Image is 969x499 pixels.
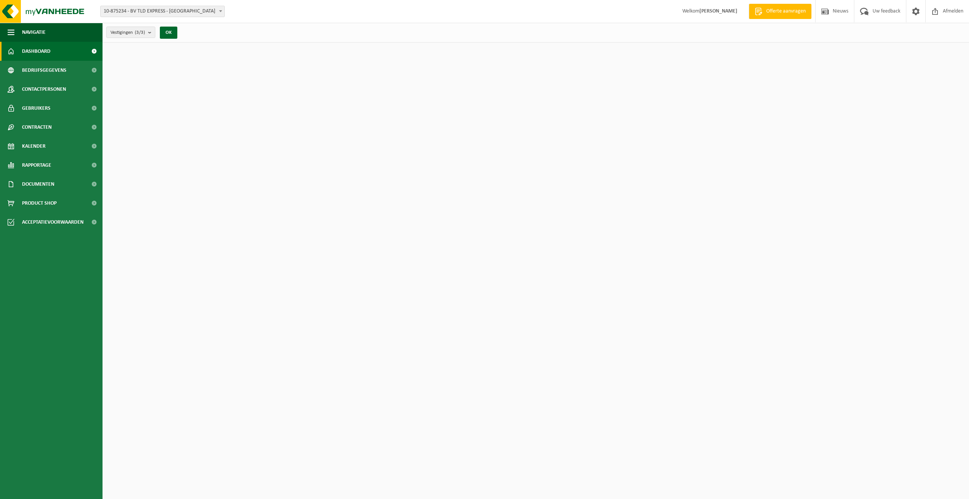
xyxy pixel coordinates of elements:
span: Offerte aanvragen [764,8,808,15]
span: Gebruikers [22,99,51,118]
span: Dashboard [22,42,51,61]
span: Contracten [22,118,52,137]
strong: [PERSON_NAME] [699,8,737,14]
span: Navigatie [22,23,46,42]
a: Offerte aanvragen [749,4,811,19]
span: Rapportage [22,156,51,175]
span: Contactpersonen [22,80,66,99]
span: Product Shop [22,194,57,213]
span: Acceptatievoorwaarden [22,213,84,232]
count: (3/3) [135,30,145,35]
span: Bedrijfsgegevens [22,61,66,80]
span: Kalender [22,137,46,156]
span: 10-875234 - BV TLD EXPRESS - ROOSDAAL [100,6,225,17]
span: Documenten [22,175,54,194]
span: Vestigingen [110,27,145,38]
span: 10-875234 - BV TLD EXPRESS - ROOSDAAL [101,6,224,17]
button: Vestigingen(3/3) [106,27,155,38]
button: OK [160,27,177,39]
